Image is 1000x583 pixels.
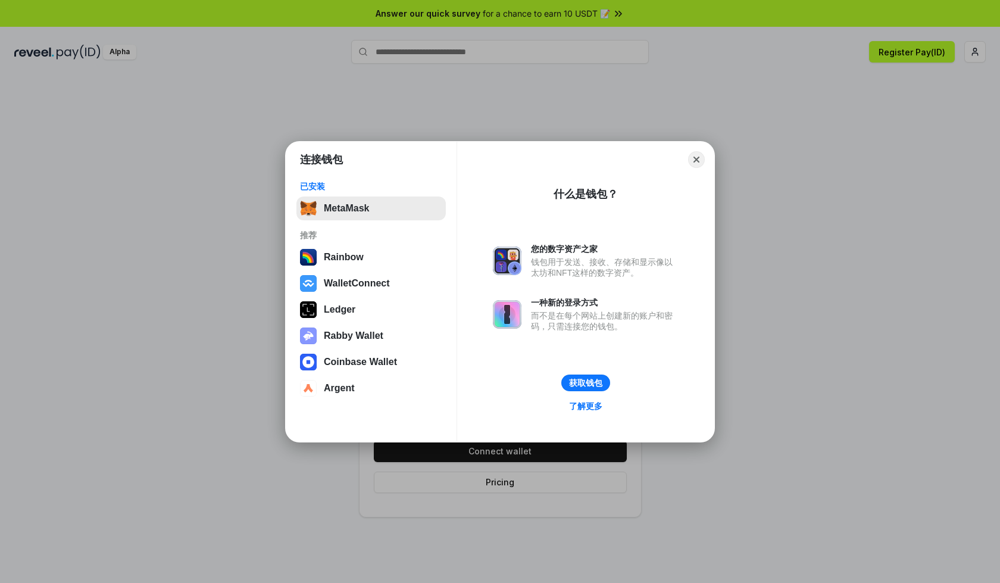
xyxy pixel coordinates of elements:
[493,247,521,275] img: svg+xml,%3Csvg%20xmlns%3D%22http%3A%2F%2Fwww.w3.org%2F2000%2Fsvg%22%20fill%3D%22none%22%20viewBox...
[300,354,317,370] img: svg+xml,%3Csvg%20width%3D%2228%22%20height%3D%2228%22%20viewBox%3D%220%200%2028%2028%22%20fill%3D...
[324,203,369,214] div: MetaMask
[300,380,317,397] img: svg+xml,%3Csvg%20width%3D%2228%22%20height%3D%2228%22%20viewBox%3D%220%200%2028%2028%22%20fill%3D...
[324,331,383,341] div: Rabby Wallet
[300,249,317,266] img: svg+xml,%3Csvg%20width%3D%22120%22%20height%3D%22120%22%20viewBox%3D%220%200%20120%20120%22%20fil...
[296,298,446,322] button: Ledger
[688,151,705,168] button: Close
[561,375,610,391] button: 获取钱包
[296,350,446,374] button: Coinbase Wallet
[324,304,355,315] div: Ledger
[296,272,446,295] button: WalletConnect
[300,200,317,217] img: svg+xml,%3Csvg%20fill%3D%22none%22%20height%3D%2233%22%20viewBox%3D%220%200%2035%2033%22%20width%...
[562,398,610,414] a: 了解更多
[300,152,343,167] h1: 连接钱包
[324,357,397,367] div: Coinbase Wallet
[493,300,521,329] img: svg+xml,%3Csvg%20xmlns%3D%22http%3A%2F%2Fwww.w3.org%2F2000%2Fsvg%22%20fill%3D%22none%22%20viewBox...
[324,383,355,394] div: Argent
[531,297,679,308] div: 一种新的登录方式
[531,257,679,278] div: 钱包用于发送、接收、存储和显示像以太坊和NFT这样的数字资产。
[554,187,618,201] div: 什么是钱包？
[296,324,446,348] button: Rabby Wallet
[569,378,602,388] div: 获取钱包
[300,275,317,292] img: svg+xml,%3Csvg%20width%3D%2228%22%20height%3D%2228%22%20viewBox%3D%220%200%2028%2028%22%20fill%3D...
[296,197,446,220] button: MetaMask
[324,278,390,289] div: WalletConnect
[324,252,364,263] div: Rainbow
[531,310,679,332] div: 而不是在每个网站上创建新的账户和密码，只需连接您的钱包。
[531,244,679,254] div: 您的数字资产之家
[569,401,602,411] div: 了解更多
[300,328,317,344] img: svg+xml,%3Csvg%20xmlns%3D%22http%3A%2F%2Fwww.w3.org%2F2000%2Fsvg%22%20fill%3D%22none%22%20viewBox...
[300,230,442,241] div: 推荐
[300,301,317,318] img: svg+xml,%3Csvg%20xmlns%3D%22http%3A%2F%2Fwww.w3.org%2F2000%2Fsvg%22%20width%3D%2228%22%20height%3...
[296,376,446,400] button: Argent
[300,181,442,192] div: 已安装
[296,245,446,269] button: Rainbow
